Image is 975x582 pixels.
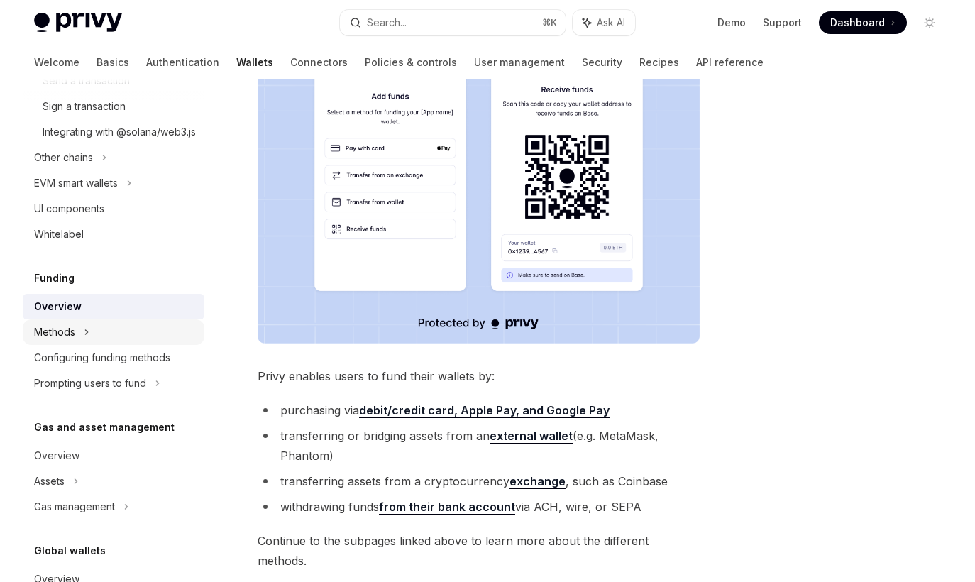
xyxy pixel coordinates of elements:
[509,474,566,488] strong: exchange
[43,123,196,141] div: Integrating with @solana/web3.js
[258,497,700,517] li: withdrawing funds via ACH, wire, or SEPA
[474,45,565,79] a: User management
[34,149,93,166] div: Other chains
[340,10,565,35] button: Search...⌘K
[639,45,679,79] a: Recipes
[23,345,204,370] a: Configuring funding methods
[34,542,106,559] h5: Global wallets
[34,175,118,192] div: EVM smart wallets
[379,500,515,515] a: from their bank account
[34,498,115,515] div: Gas management
[582,45,622,79] a: Security
[34,324,75,341] div: Methods
[97,45,129,79] a: Basics
[34,200,104,217] div: UI components
[34,298,82,315] div: Overview
[34,473,65,490] div: Assets
[258,400,700,420] li: purchasing via
[359,403,610,417] strong: debit/credit card, Apple Pay, and Google Pay
[717,16,746,30] a: Demo
[573,10,635,35] button: Ask AI
[290,45,348,79] a: Connectors
[23,119,204,145] a: Integrating with @solana/web3.js
[34,226,84,243] div: Whitelabel
[597,16,625,30] span: Ask AI
[23,221,204,247] a: Whitelabel
[763,16,802,30] a: Support
[509,474,566,489] a: exchange
[34,419,175,436] h5: Gas and asset management
[34,270,75,287] h5: Funding
[258,28,700,344] img: images/Funding.png
[23,443,204,468] a: Overview
[918,11,941,34] button: Toggle dark mode
[367,14,407,31] div: Search...
[696,45,764,79] a: API reference
[359,403,610,418] a: debit/credit card, Apple Pay, and Google Pay
[34,45,79,79] a: Welcome
[34,13,122,33] img: light logo
[23,196,204,221] a: UI components
[23,94,204,119] a: Sign a transaction
[365,45,457,79] a: Policies & controls
[236,45,273,79] a: Wallets
[542,17,557,28] span: ⌘ K
[23,294,204,319] a: Overview
[490,429,573,444] a: external wallet
[830,16,885,30] span: Dashboard
[146,45,219,79] a: Authentication
[34,375,146,392] div: Prompting users to fund
[43,98,126,115] div: Sign a transaction
[258,471,700,491] li: transferring assets from a cryptocurrency , such as Coinbase
[490,429,573,443] strong: external wallet
[34,349,170,366] div: Configuring funding methods
[258,366,700,386] span: Privy enables users to fund their wallets by:
[819,11,907,34] a: Dashboard
[258,531,700,571] span: Continue to the subpages linked above to learn more about the different methods.
[34,447,79,464] div: Overview
[258,426,700,466] li: transferring or bridging assets from an (e.g. MetaMask, Phantom)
